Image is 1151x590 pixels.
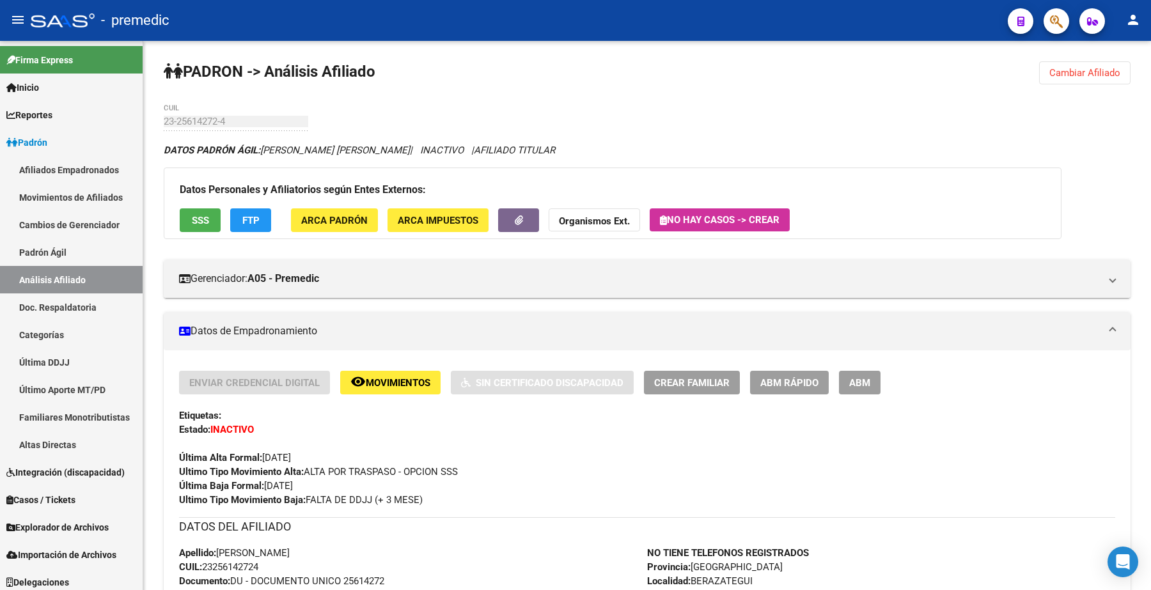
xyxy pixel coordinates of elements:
[179,561,202,573] strong: CUIL:
[179,518,1115,536] h3: DATOS DEL AFILIADO
[350,374,366,389] mat-icon: remove_red_eye
[6,53,73,67] span: Firma Express
[6,136,47,150] span: Padrón
[180,208,221,232] button: SSS
[179,424,210,435] strong: Estado:
[179,371,330,394] button: Enviar Credencial Digital
[179,494,423,506] span: FALTA DE DDJJ (+ 3 MESE)
[650,208,790,231] button: No hay casos -> Crear
[6,520,109,534] span: Explorador de Archivos
[179,324,1100,338] mat-panel-title: Datos de Empadronamiento
[179,410,221,421] strong: Etiquetas:
[164,144,260,156] strong: DATOS PADRÓN ÁGIL:
[660,214,779,226] span: No hay casos -> Crear
[291,208,378,232] button: ARCA Padrón
[1049,67,1120,79] span: Cambiar Afiliado
[6,108,52,122] span: Reportes
[179,575,384,587] span: DU - DOCUMENTO UNICO 25614272
[179,480,293,492] span: [DATE]
[164,312,1131,350] mat-expansion-panel-header: Datos de Empadronamiento
[340,371,441,394] button: Movimientos
[388,208,489,232] button: ARCA Impuestos
[179,561,258,573] span: 23256142724
[164,260,1131,298] mat-expansion-panel-header: Gerenciador:A05 - Premedic
[647,561,783,573] span: [GEOGRAPHIC_DATA]
[210,424,254,435] strong: INACTIVO
[179,452,291,463] span: [DATE]
[451,371,634,394] button: Sin Certificado Discapacidad
[242,215,260,226] span: FTP
[476,377,623,389] span: Sin Certificado Discapacidad
[6,81,39,95] span: Inicio
[647,561,691,573] strong: Provincia:
[559,215,630,227] strong: Organismos Ext.
[101,6,169,35] span: - premedic
[301,215,368,226] span: ARCA Padrón
[179,452,262,463] strong: Última Alta Formal:
[1108,547,1138,577] div: Open Intercom Messenger
[179,480,264,492] strong: Última Baja Formal:
[647,547,809,559] strong: NO TIENE TELEFONOS REGISTRADOS
[549,208,640,232] button: Organismos Ext.
[398,215,478,226] span: ARCA Impuestos
[849,377,870,389] span: ABM
[474,144,555,156] span: AFILIADO TITULAR
[647,575,691,587] strong: Localidad:
[179,272,1100,286] mat-panel-title: Gerenciador:
[179,466,458,477] span: ALTA POR TRASPASO - OPCION SSS
[654,377,730,389] span: Crear Familiar
[1039,61,1131,84] button: Cambiar Afiliado
[179,547,290,559] span: [PERSON_NAME]
[230,208,271,232] button: FTP
[10,12,26,27] mat-icon: menu
[366,377,430,389] span: Movimientos
[647,575,753,587] span: BERAZATEGUI
[180,181,1045,199] h3: Datos Personales y Afiliatorios según Entes Externos:
[179,575,230,587] strong: Documento:
[6,465,125,479] span: Integración (discapacidad)
[189,377,320,389] span: Enviar Credencial Digital
[760,377,818,389] span: ABM Rápido
[179,494,306,506] strong: Ultimo Tipo Movimiento Baja:
[179,466,304,477] strong: Ultimo Tipo Movimiento Alta:
[644,371,740,394] button: Crear Familiar
[6,575,69,589] span: Delegaciones
[1125,12,1141,27] mat-icon: person
[6,548,116,562] span: Importación de Archivos
[6,493,75,507] span: Casos / Tickets
[164,144,555,156] i: | INACTIVO |
[179,547,216,559] strong: Apellido:
[192,215,209,226] span: SSS
[839,371,881,394] button: ABM
[750,371,829,394] button: ABM Rápido
[164,63,375,81] strong: PADRON -> Análisis Afiliado
[164,144,410,156] span: [PERSON_NAME] [PERSON_NAME]
[247,272,319,286] strong: A05 - Premedic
